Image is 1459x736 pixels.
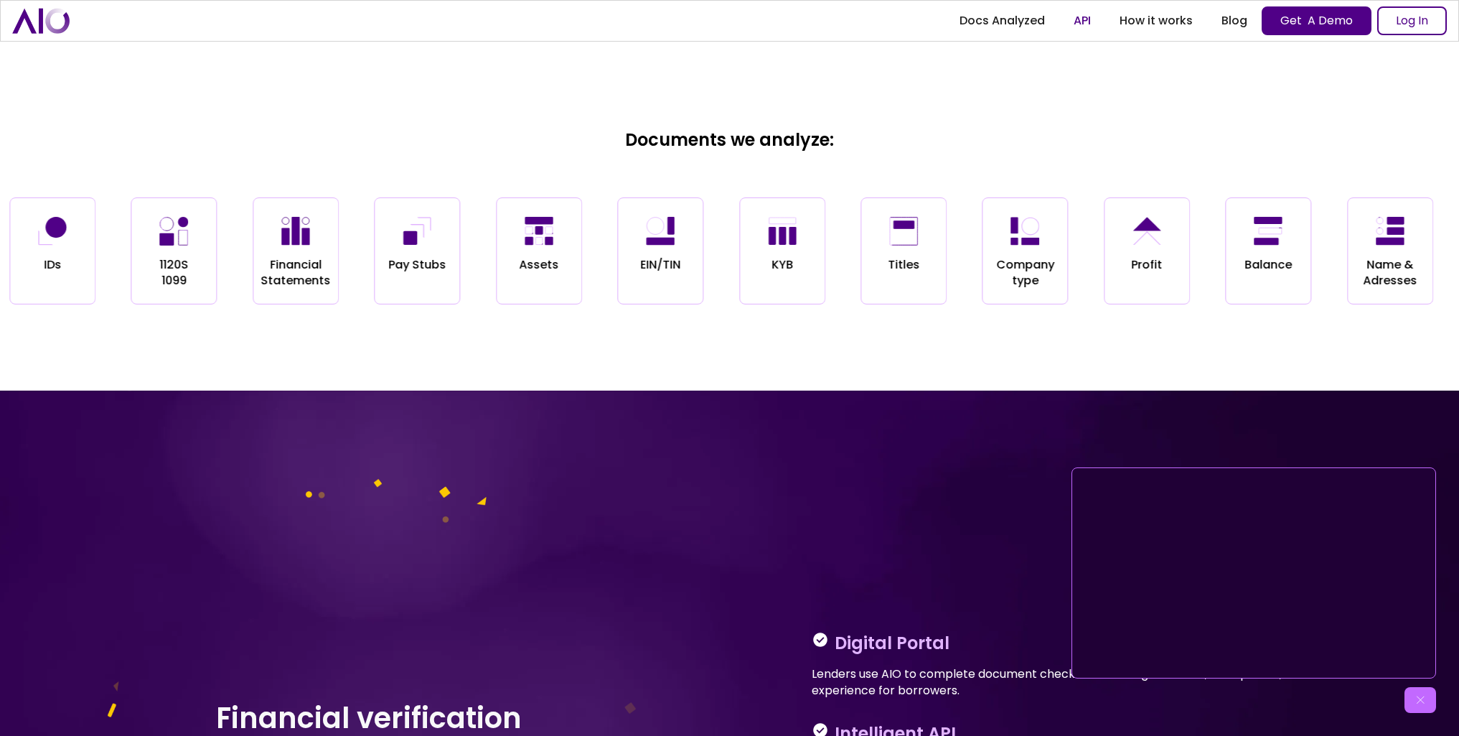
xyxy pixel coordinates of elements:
[261,257,331,289] p: Financial Statements
[12,8,70,33] a: home
[1105,8,1207,34] a: How it works
[1059,8,1105,34] a: API
[1244,257,1292,273] p: Balance
[640,257,680,273] p: EIN/TIN
[1207,8,1262,34] a: Blog
[812,666,1377,699] p: Lenders use AIO to complete document checklists enabling a smooth, transparent, frictionless expe...
[835,631,949,656] h4: Digital Portal
[771,257,793,273] p: KYB
[1359,257,1421,289] p: Name & Adresses
[520,257,559,273] p: Assets
[1262,6,1371,35] a: Get A Demo
[888,257,919,273] p: Titles
[160,257,189,289] p: 1120S 1099
[388,257,446,273] p: Pay Stubs
[945,8,1059,34] a: Docs Analyzed
[44,257,61,273] p: IDs
[995,257,1056,289] p: Company type
[1377,6,1447,35] a: Log In
[1132,257,1163,273] p: Profit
